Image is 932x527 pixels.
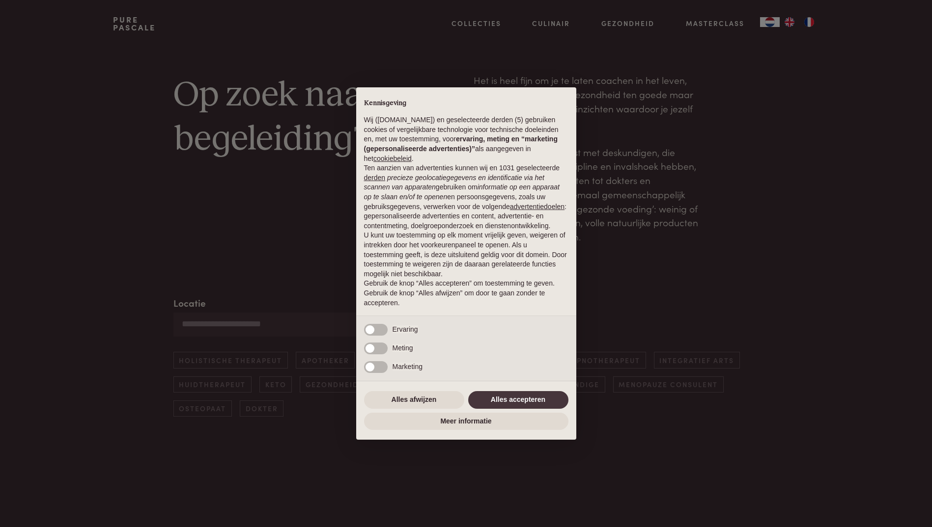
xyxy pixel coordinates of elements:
p: Ten aanzien van advertenties kunnen wij en 1031 geselecteerde gebruiken om en persoonsgegevens, z... [364,163,568,231]
p: Gebruik de knop “Alles accepteren” om toestemming te geven. Gebruik de knop “Alles afwijzen” om d... [364,279,568,308]
strong: ervaring, meting en “marketing (gepersonaliseerde advertenties)” [364,135,558,153]
span: Marketing [393,363,423,370]
button: Alles accepteren [468,391,568,409]
span: Meting [393,344,413,352]
button: advertentiedoelen [510,202,565,212]
h2: Kennisgeving [364,99,568,108]
span: Ervaring [393,325,418,333]
em: precieze geolocatiegegevens en identificatie via het scannen van apparaten [364,174,544,191]
p: U kunt uw toestemming op elk moment vrijelijk geven, weigeren of intrekken door het voorkeurenpan... [364,231,568,279]
em: informatie op een apparaat op te slaan en/of te openen [364,183,560,201]
p: Wij ([DOMAIN_NAME]) en geselecteerde derden (5) gebruiken cookies of vergelijkbare technologie vo... [364,115,568,163]
button: Alles afwijzen [364,391,464,409]
button: derden [364,173,386,183]
button: Meer informatie [364,413,568,430]
a: cookiebeleid [373,155,412,162]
